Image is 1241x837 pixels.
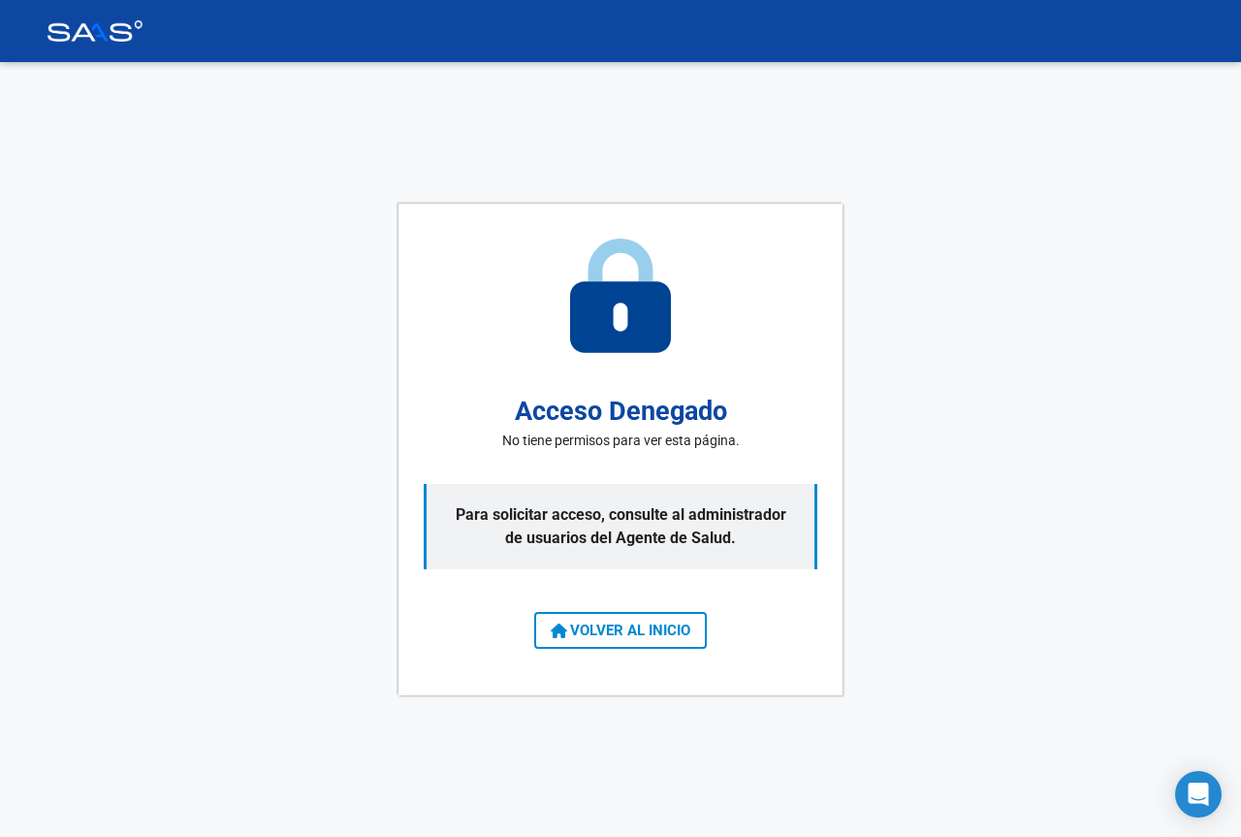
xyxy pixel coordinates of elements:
img: access-denied [570,239,671,353]
span: VOLVER AL INICIO [551,622,690,639]
button: VOLVER AL INICIO [534,612,707,649]
img: Logo SAAS [47,20,143,42]
div: Open Intercom Messenger [1175,771,1222,818]
h2: Acceso Denegado [515,392,727,432]
p: Para solicitar acceso, consulte al administrador de usuarios del Agente de Salud. [424,484,817,569]
p: No tiene permisos para ver esta página. [502,431,740,451]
